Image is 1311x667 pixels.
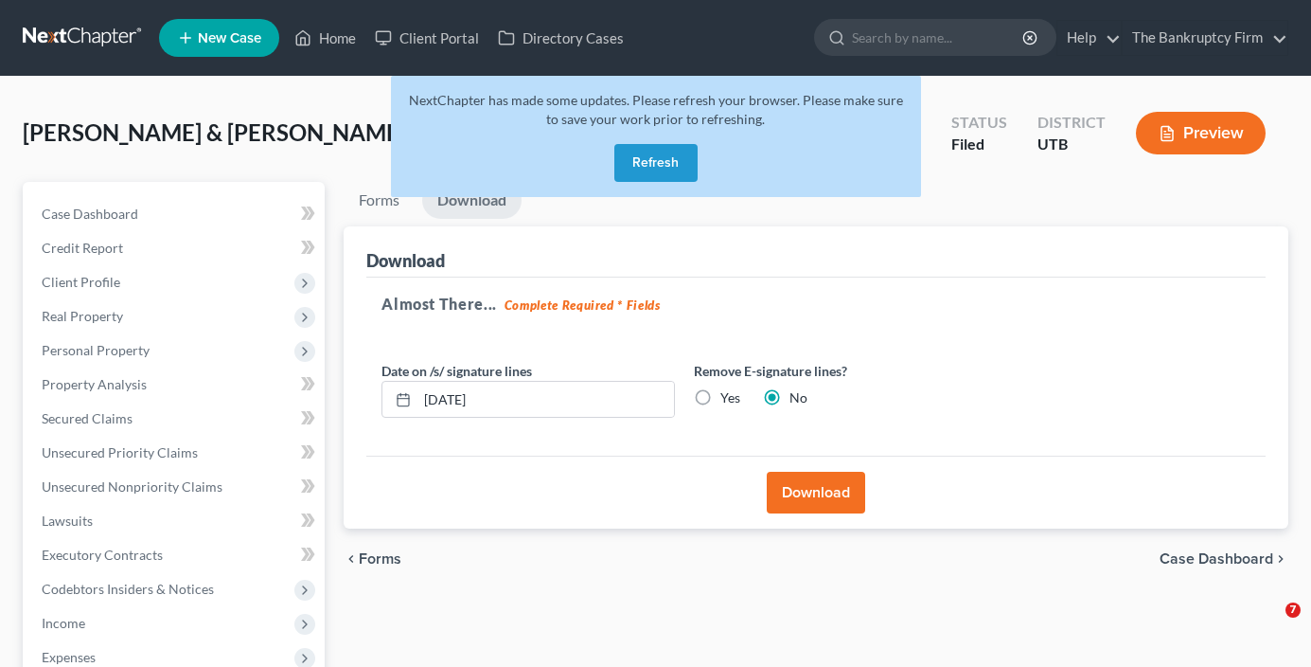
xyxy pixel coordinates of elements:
[1136,112,1266,154] button: Preview
[344,551,427,567] button: chevron_left Forms
[42,342,150,358] span: Personal Property
[720,388,740,407] label: Yes
[42,513,93,529] span: Lawsuits
[417,382,674,418] input: MM/DD/YYYY
[365,21,488,55] a: Client Portal
[42,308,123,324] span: Real Property
[1037,112,1106,134] div: District
[951,112,1007,134] div: Status
[1057,21,1121,55] a: Help
[1247,603,1292,648] iframe: Intercom live chat
[488,21,633,55] a: Directory Cases
[27,538,325,572] a: Executory Contracts
[1160,551,1273,567] span: Case Dashboard
[852,20,1025,55] input: Search by name...
[951,134,1007,155] div: Filed
[27,197,325,231] a: Case Dashboard
[27,368,325,402] a: Property Analysis
[42,581,214,597] span: Codebtors Insiders & Notices
[381,293,1250,315] h5: Almost There...
[198,31,261,45] span: New Case
[767,472,865,514] button: Download
[344,182,415,219] a: Forms
[42,547,163,563] span: Executory Contracts
[789,388,807,407] label: No
[42,478,222,495] span: Unsecured Nonpriority Claims
[42,376,147,392] span: Property Analysis
[1285,603,1301,618] span: 7
[1123,21,1287,55] a: The Bankruptcy Firm
[614,144,698,182] button: Refresh
[409,92,903,127] span: NextChapter has made some updates. Please refresh your browser. Please make sure to save your wor...
[285,21,365,55] a: Home
[42,444,198,460] span: Unsecured Priority Claims
[505,297,661,313] strong: Complete Required * Fields
[42,615,85,631] span: Income
[1037,134,1106,155] div: UTB
[27,402,325,436] a: Secured Claims
[381,361,532,381] label: Date on /s/ signature lines
[42,274,120,290] span: Client Profile
[27,470,325,504] a: Unsecured Nonpriority Claims
[1273,551,1288,567] i: chevron_right
[359,551,401,567] span: Forms
[27,231,325,265] a: Credit Report
[27,504,325,538] a: Lawsuits
[42,240,123,256] span: Credit Report
[42,206,138,222] span: Case Dashboard
[694,361,987,381] label: Remove E-signature lines?
[344,551,359,567] i: chevron_left
[1160,551,1288,567] a: Case Dashboard chevron_right
[27,436,325,470] a: Unsecured Priority Claims
[42,410,133,426] span: Secured Claims
[23,118,406,146] span: [PERSON_NAME] & [PERSON_NAME]
[366,249,445,272] div: Download
[42,649,96,665] span: Expenses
